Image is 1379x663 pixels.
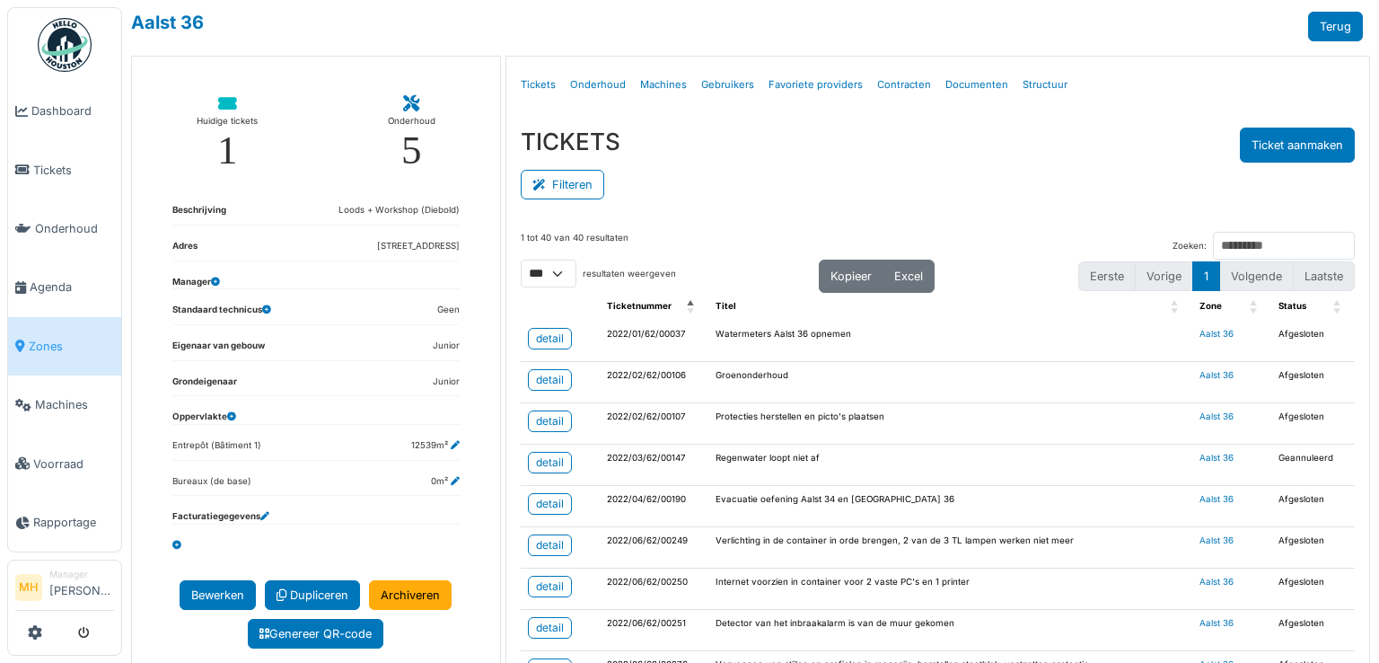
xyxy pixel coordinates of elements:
a: Aalst 36 [1199,577,1234,587]
span: Ticketnummer: Activate to invert sorting [687,293,698,321]
a: Terug [1308,12,1363,41]
a: Agenda [8,258,121,316]
span: Dashboard [31,102,114,119]
span: Zone [1199,301,1222,311]
td: 2022/02/62/00107 [600,403,707,445]
a: Bewerken [180,580,256,610]
span: Titel [716,301,736,311]
div: Onderhoud [388,112,435,130]
a: Machines [8,376,121,434]
a: Dashboard [8,82,121,140]
a: Tickets [8,140,121,199]
td: Groenonderhoud [708,362,1192,403]
a: Documenten [938,64,1015,106]
div: detail [536,455,564,471]
div: detail [536,331,564,347]
td: Afgesloten [1271,527,1355,569]
a: Dupliceren [265,580,360,610]
span: Machines [35,396,114,413]
td: 2022/04/62/00190 [600,486,707,527]
a: Aalst 36 [1199,411,1234,421]
a: Structuur [1015,64,1075,106]
a: Onderhoud [563,64,633,106]
a: Archiveren [369,580,452,610]
a: Favoriete providers [761,64,870,106]
button: Ticket aanmaken [1240,128,1355,163]
a: Aalst 36 [1199,618,1234,628]
a: Aalst 36 [1199,453,1234,463]
dd: 0m² [431,475,460,489]
dd: [STREET_ADDRESS] [377,240,460,253]
span: Ticketnummer [607,301,672,311]
td: Regenwater loopt niet af [708,445,1192,486]
li: MH [15,574,42,601]
button: Excel [883,260,935,293]
a: Machines [633,64,694,106]
td: 2022/03/62/00147 [600,445,707,486]
dd: Loods + Workshop (Diebold) [338,204,460,217]
span: Kopieer [830,270,872,283]
dd: Entrepôt (Bâtiment 1) [172,439,261,453]
label: Zoeken: [1173,240,1207,253]
img: Badge_color-CXgf-gQk.svg [38,18,92,72]
a: detail [528,535,572,556]
dt: Oppervlakte [172,411,236,424]
span: Zones [29,338,114,355]
a: detail [528,411,572,432]
a: detail [528,493,572,515]
td: Afgesloten [1271,321,1355,362]
div: detail [536,537,564,553]
td: Watermeters Aalst 36 opnemen [708,321,1192,362]
span: Status [1278,301,1306,311]
td: Afgesloten [1271,569,1355,610]
span: Zone: Activate to sort [1250,293,1260,321]
td: Afgesloten [1271,610,1355,651]
div: Manager [49,568,114,581]
td: Afgesloten [1271,362,1355,403]
h3: TICKETS [521,128,620,155]
a: Gebruikers [694,64,761,106]
a: Tickets [514,64,563,106]
div: detail [536,620,564,636]
a: detail [528,576,572,597]
div: 1 [217,130,238,171]
a: Onderhoud [8,199,121,258]
span: Rapportage [33,514,114,531]
span: Tickets [33,162,114,179]
a: detail [528,369,572,391]
span: Titel: Activate to sort [1171,293,1181,321]
a: detail [528,328,572,349]
dt: Facturatiegegevens [172,510,269,524]
td: Geannuleerd [1271,445,1355,486]
a: Genereer QR-code [248,619,383,649]
a: Rapportage [8,493,121,552]
td: 2022/02/62/00106 [600,362,707,403]
a: MH Manager[PERSON_NAME] [15,568,114,611]
dt: Manager [172,276,220,289]
div: 1 tot 40 van 40 resultaten [521,232,628,260]
span: Status: Activate to sort [1333,293,1344,321]
button: Kopieer [819,260,883,293]
div: detail [536,579,564,595]
td: Internet voorzien in container voor 2 vaste PC's en 1 printer [708,569,1192,610]
a: Voorraad [8,434,121,492]
dd: 12539m² [411,439,460,453]
dd: Bureaux (de base) [172,475,251,489]
td: Protecties herstellen en picto's plaatsen [708,403,1192,445]
div: detail [536,496,564,512]
a: detail [528,617,572,639]
td: 2022/06/62/00250 [600,569,707,610]
dt: Standaard technicus [172,304,271,324]
dt: Adres [172,240,198,261]
span: Agenda [30,278,114,296]
a: Aalst 36 [1199,329,1234,339]
dt: Grondeigenaar [172,376,237,396]
li: [PERSON_NAME] [49,568,114,606]
button: Filteren [521,170,604,199]
label: resultaten weergeven [583,268,676,281]
a: detail [528,452,572,473]
span: Excel [894,270,923,283]
a: Aalst 36 [1199,494,1234,504]
a: Huidige tickets 1 [182,82,272,185]
td: 2022/06/62/00249 [600,527,707,569]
